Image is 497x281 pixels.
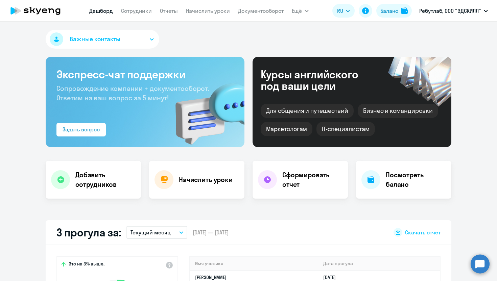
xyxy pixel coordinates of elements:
a: Дашборд [89,7,113,14]
div: Для общения и путешествий [261,104,354,118]
button: Балансbalance [376,4,412,18]
a: [DATE] [323,274,341,280]
span: Ещё [292,7,302,15]
a: Сотрудники [121,7,152,14]
button: Важные контакты [46,30,159,49]
h4: Добавить сотрудников [75,170,136,189]
button: Задать вопрос [56,123,106,136]
h3: Экспресс-чат поддержки [56,68,234,81]
span: Сопровождение компании + документооборот. Ответим на ваш вопрос за 5 минут! [56,84,209,102]
span: [DATE] — [DATE] [193,229,229,236]
p: Текущий месяц [131,228,171,236]
button: Ребутлаб, ООО "ЭДСКИЛЛ" [416,3,491,19]
div: Баланс [380,7,398,15]
a: [PERSON_NAME] [195,274,227,280]
span: RU [337,7,343,15]
button: Ещё [292,4,309,18]
img: balance [401,7,408,14]
h4: Начислить уроки [179,175,233,184]
a: Начислить уроки [186,7,230,14]
a: Документооборот [238,7,284,14]
button: Текущий месяц [126,226,187,239]
p: Ребутлаб, ООО "ЭДСКИЛЛ" [419,7,481,15]
h4: Посмотреть баланс [386,170,446,189]
button: RU [332,4,355,18]
span: Это на 3% выше, [69,261,104,269]
div: Маркетологам [261,122,312,136]
h4: Сформировать отчет [282,170,342,189]
th: Имя ученика [190,257,318,271]
th: Дата прогула [318,257,440,271]
div: Задать вопрос [63,125,100,133]
div: Бизнес и командировки [358,104,438,118]
h2: 3 прогула за: [56,226,121,239]
div: Курсы английского под ваши цели [261,69,376,92]
a: Отчеты [160,7,178,14]
span: Важные контакты [70,35,120,44]
span: Скачать отчет [405,229,441,236]
img: bg-img [166,71,244,147]
div: IT-специалистам [316,122,375,136]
